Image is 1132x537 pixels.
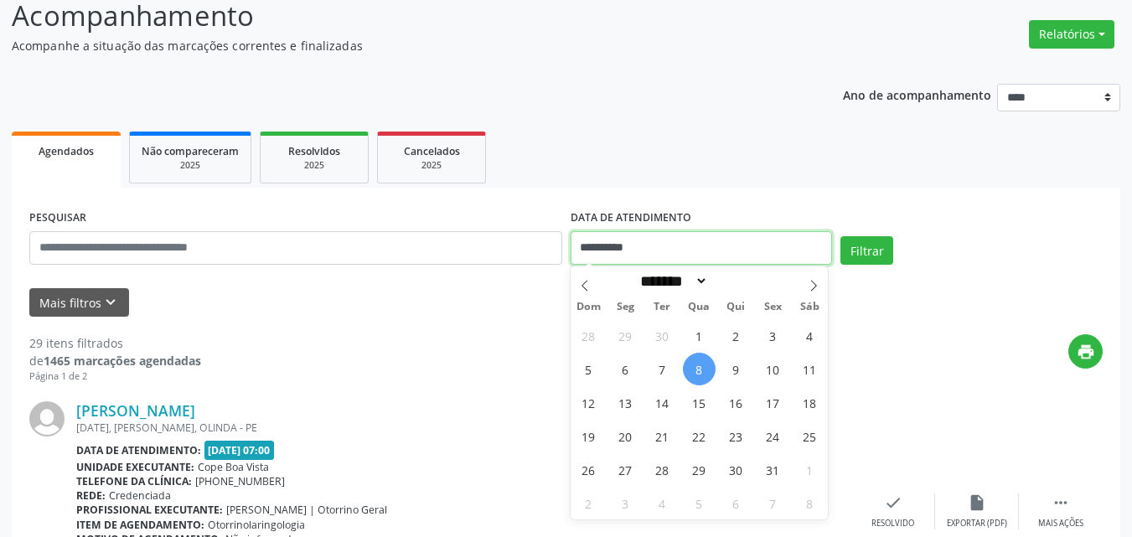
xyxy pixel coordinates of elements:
[720,386,752,419] span: Outubro 16, 2025
[142,159,239,172] div: 2025
[44,353,201,369] strong: 1465 marcações agendadas
[572,420,605,452] span: Outubro 19, 2025
[683,420,716,452] span: Outubro 22, 2025
[680,302,717,312] span: Qua
[683,353,716,385] span: Outubro 8, 2025
[76,503,223,517] b: Profissional executante:
[76,443,201,457] b: Data de atendimento:
[683,386,716,419] span: Outubro 15, 2025
[683,487,716,519] span: Novembro 5, 2025
[644,302,680,312] span: Ter
[609,386,642,419] span: Outubro 13, 2025
[757,487,789,519] span: Novembro 7, 2025
[646,386,679,419] span: Outubro 14, 2025
[757,353,789,385] span: Outubro 10, 2025
[720,353,752,385] span: Outubro 9, 2025
[843,84,991,105] p: Ano de acompanhamento
[76,401,195,420] a: [PERSON_NAME]
[683,453,716,486] span: Outubro 29, 2025
[404,144,460,158] span: Cancelados
[76,488,106,503] b: Rede:
[29,288,129,318] button: Mais filtroskeyboard_arrow_down
[76,474,192,488] b: Telefone da clínica:
[29,205,86,231] label: PESQUISAR
[29,352,201,369] div: de
[646,353,679,385] span: Outubro 7, 2025
[757,453,789,486] span: Outubro 31, 2025
[572,319,605,352] span: Setembro 28, 2025
[1038,518,1083,529] div: Mais ações
[793,319,826,352] span: Outubro 4, 2025
[757,386,789,419] span: Outubro 17, 2025
[708,272,763,290] input: Year
[571,205,691,231] label: DATA DE ATENDIMENTO
[29,401,65,436] img: img
[793,487,826,519] span: Novembro 8, 2025
[195,474,285,488] span: [PHONE_NUMBER]
[793,453,826,486] span: Novembro 1, 2025
[791,302,828,312] span: Sáb
[39,144,94,158] span: Agendados
[793,420,826,452] span: Outubro 25, 2025
[1077,343,1095,361] i: print
[572,386,605,419] span: Outubro 12, 2025
[646,420,679,452] span: Outubro 21, 2025
[272,159,356,172] div: 2025
[29,334,201,352] div: 29 itens filtrados
[635,272,709,290] select: Month
[646,487,679,519] span: Novembro 4, 2025
[12,37,788,54] p: Acompanhe a situação das marcações correntes e finalizadas
[76,460,194,474] b: Unidade executante:
[1068,334,1103,369] button: print
[101,293,120,312] i: keyboard_arrow_down
[29,369,201,384] div: Página 1 de 2
[793,353,826,385] span: Outubro 11, 2025
[204,441,275,460] span: [DATE] 07:00
[840,236,893,265] button: Filtrar
[609,319,642,352] span: Setembro 29, 2025
[208,518,305,532] span: Otorrinolaringologia
[683,319,716,352] span: Outubro 1, 2025
[572,453,605,486] span: Outubro 26, 2025
[1029,20,1114,49] button: Relatórios
[198,460,269,474] span: Cope Boa Vista
[754,302,791,312] span: Sex
[288,144,340,158] span: Resolvidos
[793,386,826,419] span: Outubro 18, 2025
[76,518,204,532] b: Item de agendamento:
[757,319,789,352] span: Outubro 3, 2025
[609,453,642,486] span: Outubro 27, 2025
[968,493,986,512] i: insert_drive_file
[109,488,171,503] span: Credenciada
[871,518,914,529] div: Resolvido
[76,421,851,435] div: [DATE], [PERSON_NAME], OLINDA - PE
[609,353,642,385] span: Outubro 6, 2025
[572,487,605,519] span: Novembro 2, 2025
[717,302,754,312] span: Qui
[1052,493,1070,512] i: 
[884,493,902,512] i: check
[572,353,605,385] span: Outubro 5, 2025
[571,302,607,312] span: Dom
[390,159,473,172] div: 2025
[646,453,679,486] span: Outubro 28, 2025
[142,144,239,158] span: Não compareceram
[720,420,752,452] span: Outubro 23, 2025
[947,518,1007,529] div: Exportar (PDF)
[757,420,789,452] span: Outubro 24, 2025
[720,319,752,352] span: Outubro 2, 2025
[226,503,387,517] span: [PERSON_NAME] | Otorrino Geral
[720,487,752,519] span: Novembro 6, 2025
[607,302,644,312] span: Seg
[720,453,752,486] span: Outubro 30, 2025
[609,487,642,519] span: Novembro 3, 2025
[646,319,679,352] span: Setembro 30, 2025
[609,420,642,452] span: Outubro 20, 2025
